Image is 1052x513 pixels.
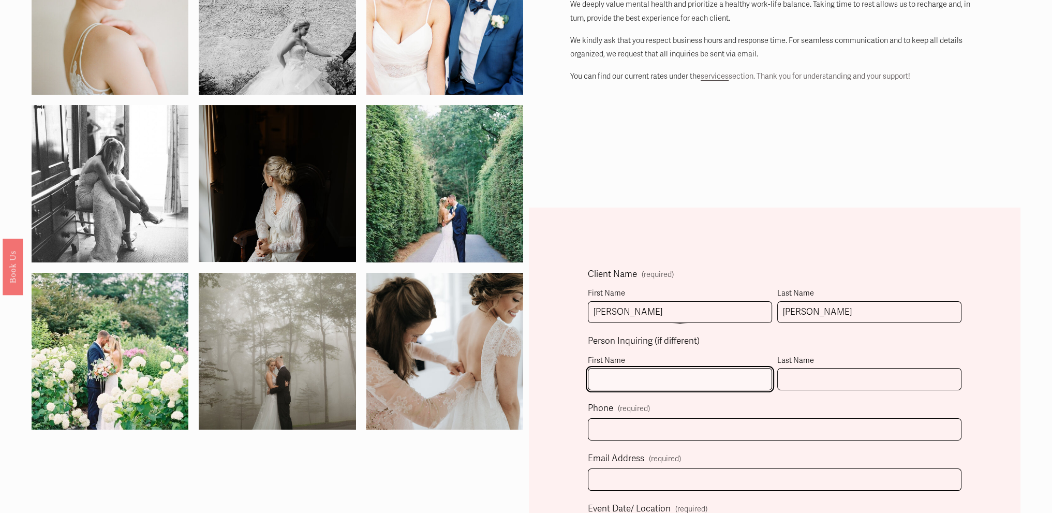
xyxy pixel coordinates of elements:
img: 14305484_1259623107382072_1992716122685880553_o.jpg [32,247,188,455]
span: (required) [649,452,681,465]
span: Phone [588,401,613,417]
div: Last Name [777,354,961,368]
span: section. Thank you for understanding and your support! [729,71,910,81]
img: a&b-249.jpg [160,273,395,430]
p: You can find our current rates under the [570,69,979,83]
a: services [701,71,729,81]
div: First Name [588,286,772,301]
p: We kindly ask that you respect business hours and response time. For seamless communication and t... [570,34,979,61]
a: Book Us [3,238,23,295]
span: (required) [642,271,674,279]
div: First Name [588,354,772,368]
img: 14231398_1259601320717584_5710543027062833933_o.jpg [32,80,188,288]
div: Last Name [777,286,961,301]
span: Person Inquiring (if different) [588,333,700,349]
span: (required) [618,405,650,413]
span: Client Name [588,267,637,283]
img: ASW-178.jpg [327,273,562,430]
span: Email Address [588,451,644,467]
img: 14241554_1259623257382057_8150699157505122959_o.jpg [366,80,523,288]
img: a&b-122.jpg [160,105,395,262]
